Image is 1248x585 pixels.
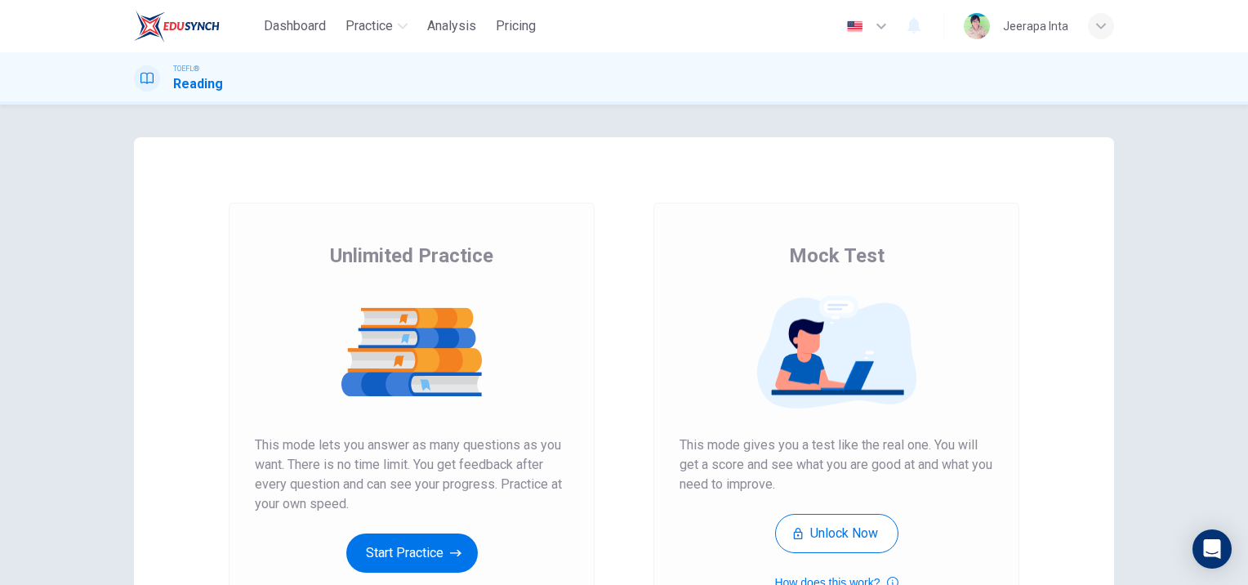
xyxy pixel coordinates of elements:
span: Analysis [427,16,476,36]
button: Pricing [489,11,542,41]
div: Open Intercom Messenger [1192,529,1232,569]
span: Pricing [496,16,536,36]
span: Dashboard [264,16,326,36]
h1: Reading [173,74,223,94]
span: This mode lets you answer as many questions as you want. There is no time limit. You get feedback... [255,435,568,514]
button: Analysis [421,11,483,41]
span: Mock Test [789,243,885,269]
span: TOEFL® [173,63,199,74]
img: Profile picture [964,13,990,39]
span: Practice [345,16,393,36]
button: Dashboard [257,11,332,41]
img: en [845,20,865,33]
a: EduSynch logo [134,10,257,42]
div: Jeerapa Inta [1003,16,1068,36]
span: This mode gives you a test like the real one. You will get a score and see what you are good at a... [680,435,993,494]
span: Unlimited Practice [330,243,493,269]
img: EduSynch logo [134,10,220,42]
button: Unlock Now [775,514,898,553]
button: Start Practice [346,534,478,573]
button: Practice [339,11,414,41]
